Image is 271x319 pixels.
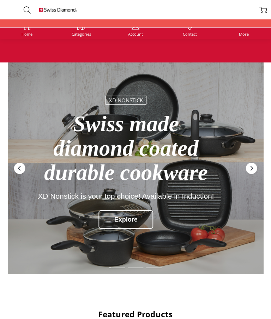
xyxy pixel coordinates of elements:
a: Home [22,22,32,36]
div: Slide 2 of 3 [126,263,145,272]
div: XD nonstick [105,96,146,104]
a: Redirect to https://swissdiamond.com.au/cookware/shop-by-collection/xd-nonstick// [8,62,264,274]
div: Previous [13,162,26,175]
img: Free Shipping On Every Order [39,2,77,17]
div: XD Nonstick is your top choice! Available in Induction! [36,192,216,200]
span: Home [22,32,32,36]
span: More [239,32,249,36]
div: Explore [98,210,153,228]
div: Slide 1 of 3 [108,263,126,272]
div: Swiss made diamond coated durable cookware [36,112,216,185]
div: Slide 3 of 3 [145,263,163,272]
span: Contact [183,32,197,36]
span: Account [128,32,143,36]
div: Next [245,162,258,175]
span: Categories [72,32,91,36]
